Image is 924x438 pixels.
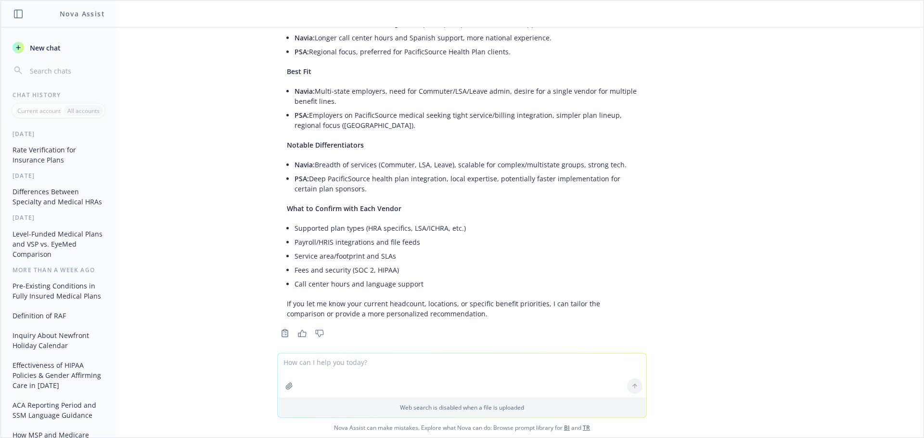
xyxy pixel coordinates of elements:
a: TR [583,424,590,432]
li: Supported plan types (HRA specifics, LSA/ICHRA, etc.) [295,221,637,235]
div: [DATE] [1,130,116,138]
li: Multi-state employers, need for Commuter/LSA/Leave admin, desire for a single vendor for multiple... [295,84,637,108]
h1: Nova Assist [60,9,105,19]
button: Rate Verification for Insurance Plans [9,142,108,168]
span: New chat [28,43,61,53]
button: Pre-Existing Conditions in Fully Insured Medical Plans [9,278,108,304]
div: Chat History [1,91,116,99]
p: Web search is disabled when a file is uploaded [283,403,641,412]
button: Differences Between Specialty and Medical HRAs [9,184,108,210]
div: More than a week ago [1,266,116,274]
span: Navia: [295,33,315,42]
button: Inquiry About Newfront Holiday Calendar [9,327,108,353]
span: PSA: [295,47,309,56]
li: Deep PacificSource health plan integration, local expertise, potentially faster implementation fo... [295,172,637,196]
span: PSA: [295,111,309,120]
span: Navia: [295,87,315,96]
button: Thumbs down [312,326,327,340]
li: Regional focus, preferred for PacificSource Health Plan clients. [295,45,637,59]
span: Navia: [295,160,315,169]
span: What to Confirm with Each Vendor [287,204,401,213]
button: Definition of RAF [9,308,108,324]
li: Service area/footprint and SLAs [295,249,637,263]
p: Current account [17,107,61,115]
button: ACA Reporting Period and SSM Language Guidance [9,397,108,423]
p: All accounts [67,107,100,115]
li: Payroll/HRIS integrations and file feeds [295,235,637,249]
li: Longer call center hours and Spanish support, more national experience. [295,31,637,45]
button: Effectiveness of HIPAA Policies & Gender Affirming Care in [DATE] [9,357,108,393]
span: PSA: [295,174,309,183]
svg: Copy to clipboard [281,329,289,338]
div: [DATE] [1,213,116,222]
button: New chat [9,39,108,56]
span: Best Fit [287,67,311,76]
button: Level-Funded Medical Plans and VSP vs. EyeMed Comparison [9,226,108,262]
input: Search chats [28,64,104,77]
div: [DATE] [1,172,116,180]
li: Fees and security (SOC 2, HIPAA) [295,263,637,277]
li: Breadth of services (Commuter, LSA, Leave), scalable for complex/multistate groups, strong tech. [295,158,637,172]
p: If you let me know your current headcount, locations, or specific benefit priorities, I can tailo... [287,299,637,319]
li: Call center hours and language support [295,277,637,291]
a: BI [564,424,570,432]
span: Notable Differentiators [287,140,364,150]
span: Nova Assist can make mistakes. Explore what Nova can do: Browse prompt library for and [4,418,920,438]
li: Employers on PacificSource medical seeking tight service/billing integration, simpler plan lineup... [295,108,637,132]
